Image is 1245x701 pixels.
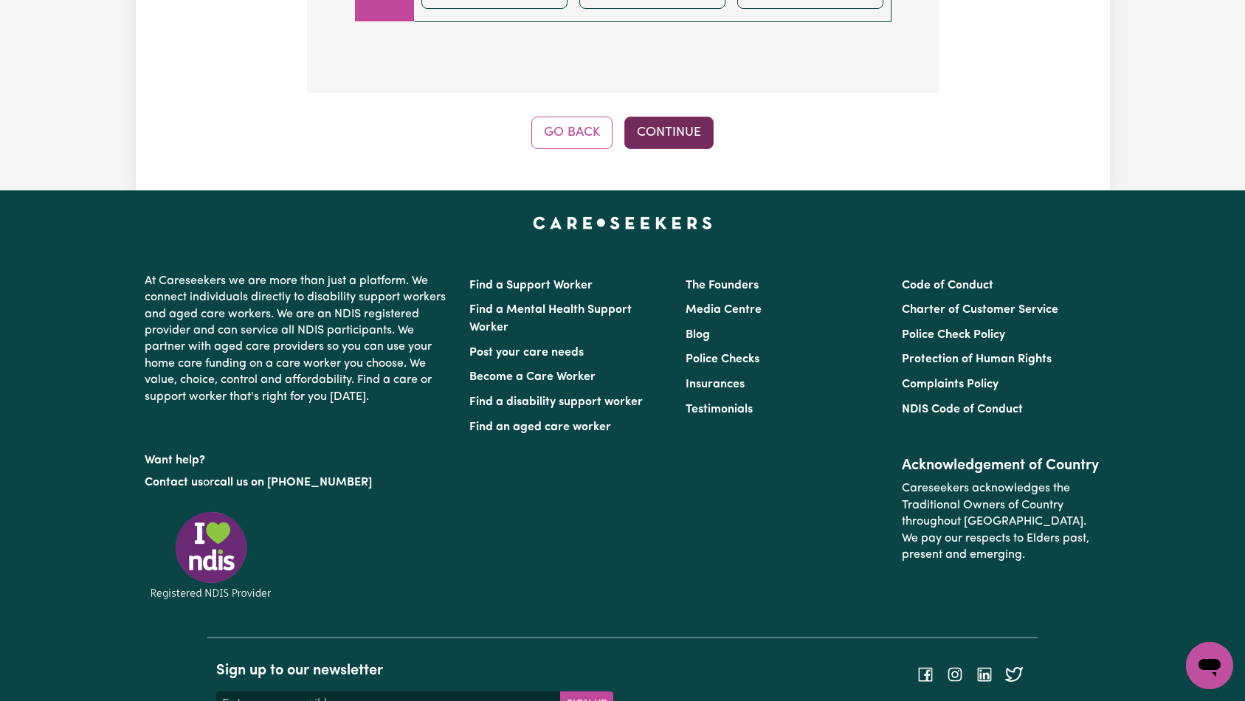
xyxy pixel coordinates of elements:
[469,280,593,291] a: Find a Support Worker
[686,353,759,365] a: Police Checks
[531,117,613,149] button: Go Back
[145,477,203,488] a: Contact us
[902,474,1100,569] p: Careseekers acknowledges the Traditional Owners of Country throughout [GEOGRAPHIC_DATA]. We pay o...
[902,329,1005,341] a: Police Check Policy
[469,304,632,334] a: Find a Mental Health Support Worker
[145,469,452,497] p: or
[469,371,596,383] a: Become a Care Worker
[469,347,584,359] a: Post your care needs
[902,404,1023,415] a: NDIS Code of Conduct
[145,267,452,411] p: At Careseekers we are more than just a platform. We connect individuals directly to disability su...
[686,280,759,291] a: The Founders
[917,669,934,680] a: Follow Careseekers on Facebook
[686,404,753,415] a: Testimonials
[902,304,1058,316] a: Charter of Customer Service
[686,329,710,341] a: Blog
[1186,642,1233,689] iframe: Button to launch messaging window
[902,353,1052,365] a: Protection of Human Rights
[976,669,993,680] a: Follow Careseekers on LinkedIn
[902,457,1100,474] h2: Acknowledgement of Country
[1005,669,1023,680] a: Follow Careseekers on Twitter
[145,446,452,469] p: Want help?
[214,477,372,488] a: call us on [PHONE_NUMBER]
[902,280,993,291] a: Code of Conduct
[902,379,999,390] a: Complaints Policy
[686,379,745,390] a: Insurances
[624,117,714,149] button: Continue
[469,421,611,433] a: Find an aged care worker
[533,217,712,229] a: Careseekers home page
[686,304,762,316] a: Media Centre
[946,669,964,680] a: Follow Careseekers on Instagram
[216,662,613,680] h2: Sign up to our newsletter
[145,509,277,601] img: Registered NDIS provider
[469,396,643,408] a: Find a disability support worker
